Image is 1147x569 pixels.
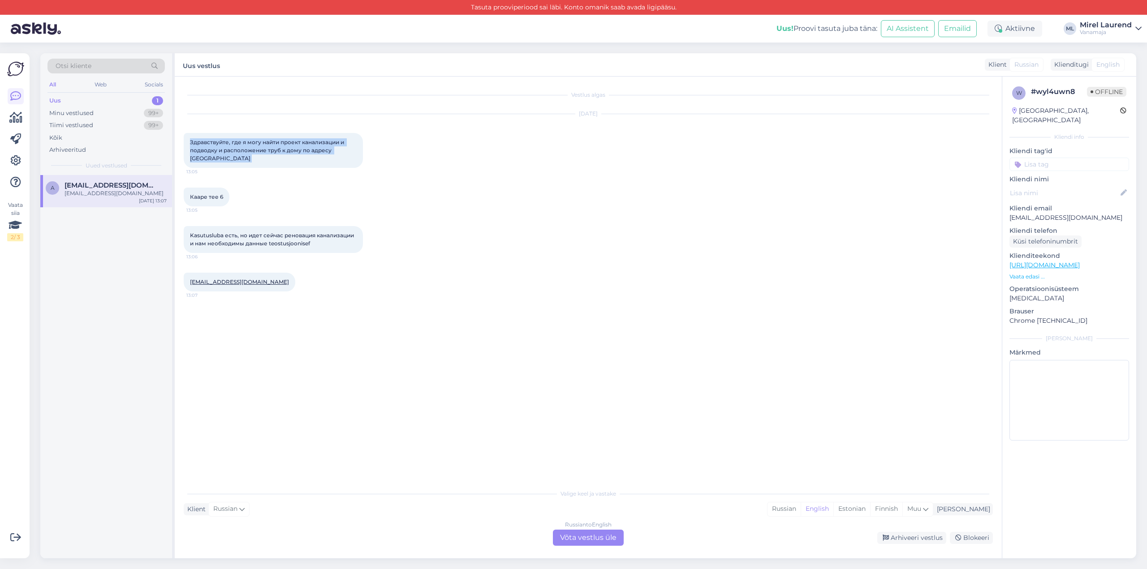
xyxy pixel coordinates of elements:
span: w [1016,90,1022,96]
span: allamaide10@gmail.com [65,181,158,189]
div: 1 [152,96,163,105]
button: AI Assistent [881,20,935,37]
button: Emailid [938,20,977,37]
p: [EMAIL_ADDRESS][DOMAIN_NAME] [1009,213,1129,222]
div: Blokeeri [950,532,993,544]
div: Valige keel ja vastake [184,490,993,498]
p: Kliendi tag'id [1009,146,1129,156]
div: Klient [184,505,206,514]
div: Russian [768,502,801,516]
div: 99+ [144,109,163,118]
div: English [801,502,833,516]
a: [EMAIL_ADDRESS][DOMAIN_NAME] [190,278,289,285]
div: Finnish [870,502,902,516]
p: Klienditeekond [1009,251,1129,261]
label: Uus vestlus [183,59,220,71]
div: [PERSON_NAME] [1009,334,1129,342]
div: Minu vestlused [49,109,94,118]
div: Russian to English [565,521,612,529]
div: Web [93,79,108,90]
div: Uus [49,96,61,105]
div: 99+ [144,121,163,130]
span: Offline [1087,87,1126,97]
span: Кааре тее 6 [190,193,223,200]
div: [DATE] 13:07 [139,197,167,204]
img: Askly Logo [7,60,24,77]
div: Proovi tasuta juba täna: [776,23,877,34]
div: Aktiivne [987,21,1042,37]
div: Kliendi info [1009,133,1129,141]
p: Kliendi telefon [1009,226,1129,235]
b: Uus! [776,24,793,33]
div: Tiimi vestlused [49,121,93,130]
div: Küsi telefoninumbrit [1009,235,1082,248]
div: # wyl4uwn8 [1031,86,1087,97]
div: [DATE] [184,110,993,118]
div: [EMAIL_ADDRESS][DOMAIN_NAME] [65,189,167,197]
input: Lisa tag [1009,158,1129,171]
div: 2 / 3 [7,233,23,241]
p: Kliendi nimi [1009,175,1129,184]
span: a [51,184,55,191]
p: [MEDICAL_DATA] [1009,294,1129,303]
span: Otsi kliente [56,61,91,71]
div: Võta vestlus üle [553,530,624,546]
div: [GEOGRAPHIC_DATA], [GEOGRAPHIC_DATA] [1012,106,1120,125]
span: Russian [1014,60,1039,69]
span: 13:07 [186,292,220,299]
span: 13:05 [186,207,220,214]
div: Klient [985,60,1007,69]
a: Mirel LaurendVanamaja [1080,21,1142,36]
span: Muu [907,505,921,513]
p: Vaata edasi ... [1009,273,1129,281]
span: 13:06 [186,253,220,260]
input: Lisa nimi [1010,188,1119,198]
a: [URL][DOMAIN_NAME] [1009,261,1080,269]
div: Estonian [833,502,870,516]
div: Arhiveeritud [49,145,86,154]
span: 13:05 [186,168,220,175]
p: Kliendi email [1009,204,1129,213]
span: Uued vestlused [86,162,127,170]
div: ML [1064,22,1076,35]
span: Здравствуйте, где я могу найти проект канализации и подводку и расположение труб к дому по адресу... [190,139,345,162]
p: Brauser [1009,307,1129,316]
div: Kõik [49,133,62,142]
div: Mirel Laurend [1080,21,1132,29]
span: Russian [213,504,237,514]
span: Kasutusluba есть, но идет сейчас реновация канализации и нам необходимы данные teostusjoonisef [190,232,355,247]
div: Klienditugi [1051,60,1089,69]
p: Operatsioonisüsteem [1009,284,1129,294]
div: Vaata siia [7,201,23,241]
span: English [1096,60,1120,69]
div: All [47,79,58,90]
div: [PERSON_NAME] [933,505,990,514]
div: Socials [143,79,165,90]
div: Arhiveeri vestlus [877,532,946,544]
div: Vanamaja [1080,29,1132,36]
p: Märkmed [1009,348,1129,357]
div: Vestlus algas [184,91,993,99]
p: Chrome [TECHNICAL_ID] [1009,316,1129,325]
